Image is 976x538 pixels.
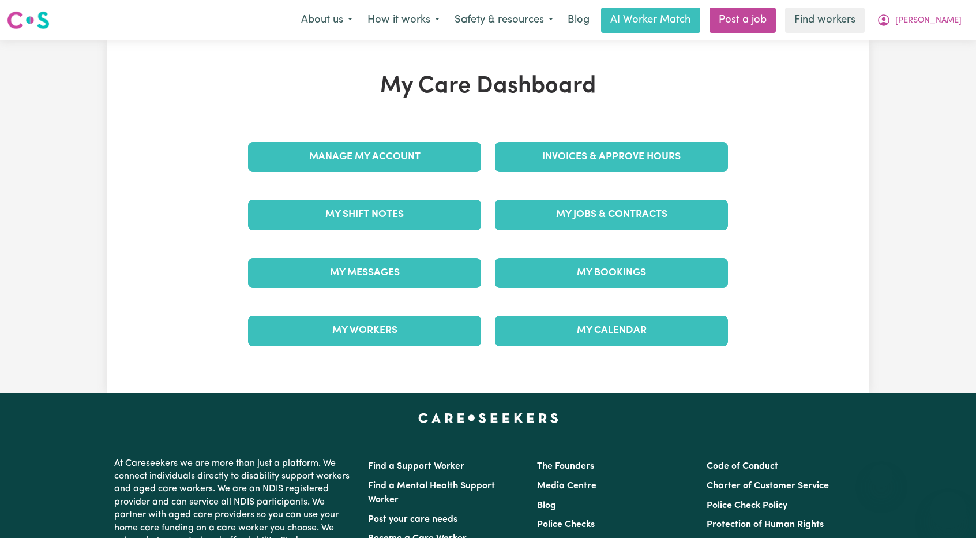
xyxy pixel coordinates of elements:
span: [PERSON_NAME] [895,14,962,27]
iframe: Button to launch messaging window [930,492,967,529]
a: Code of Conduct [707,462,778,471]
a: My Bookings [495,258,728,288]
a: Police Check Policy [707,501,787,510]
h1: My Care Dashboard [241,73,735,100]
img: Careseekers logo [7,10,50,31]
a: Manage My Account [248,142,481,172]
button: Safety & resources [447,8,561,32]
a: Careseekers logo [7,7,50,33]
a: My Messages [248,258,481,288]
a: My Shift Notes [248,200,481,230]
a: The Founders [537,462,594,471]
a: Careseekers home page [418,413,558,423]
iframe: Close message [870,464,893,487]
a: Police Checks [537,520,595,529]
a: Find workers [785,8,865,33]
button: My Account [869,8,969,32]
a: Find a Mental Health Support Worker [368,481,495,505]
a: Post a job [710,8,776,33]
a: Find a Support Worker [368,462,464,471]
a: AI Worker Match [601,8,700,33]
button: About us [294,8,360,32]
a: Media Centre [537,481,596,491]
a: My Workers [248,316,481,346]
button: How it works [360,8,447,32]
a: Invoices & Approve Hours [495,142,728,172]
a: Post your care needs [368,515,457,524]
a: Blog [561,8,596,33]
a: My Calendar [495,316,728,346]
a: Protection of Human Rights [707,520,824,529]
a: Blog [537,501,556,510]
a: Charter of Customer Service [707,481,829,491]
a: My Jobs & Contracts [495,200,728,230]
